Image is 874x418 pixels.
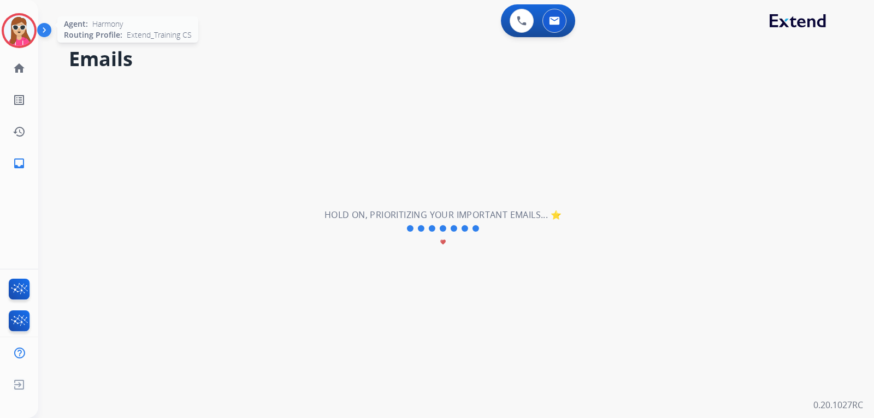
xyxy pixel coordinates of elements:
[324,208,562,221] h2: Hold on, prioritizing your important emails... ⭐
[13,157,26,170] mat-icon: inbox
[92,19,123,30] span: Harmony
[69,48,848,70] h2: Emails
[13,93,26,107] mat-icon: list_alt
[127,30,192,40] span: Extend_Training CS
[440,239,446,245] mat-icon: favorite
[4,15,34,46] img: avatar
[13,62,26,75] mat-icon: home
[13,125,26,138] mat-icon: history
[813,398,863,411] p: 0.20.1027RC
[64,19,88,30] span: Agent:
[64,30,122,40] span: Routing Profile:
